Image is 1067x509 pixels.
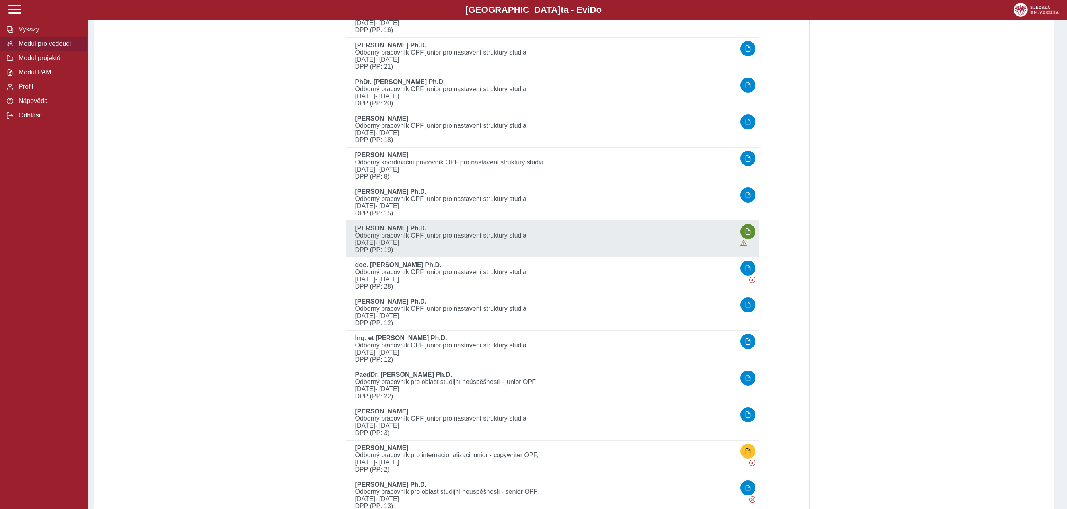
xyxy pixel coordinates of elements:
[355,408,409,415] b: [PERSON_NAME]
[749,460,755,466] span: Výkaz obsahuje závažné chyby.
[352,93,737,100] span: [DATE]
[352,312,737,320] span: [DATE]
[355,298,427,305] b: [PERSON_NAME] Ph.D.
[352,122,737,129] span: Odborný pracovník OPF junior pro nastavení struktury studia
[352,246,737,254] span: DPP (PP: 19)
[352,378,737,386] span: Odborný pracovník pro oblast studijní neúspěšnosti - junior OPF
[375,239,399,246] span: - [DATE]
[355,225,427,232] b: [PERSON_NAME] Ph.D.
[352,20,737,27] span: [DATE]
[375,129,399,136] span: - [DATE]
[16,69,81,76] span: Modul PAM
[375,93,399,99] span: - [DATE]
[16,98,81,105] span: Nápověda
[352,422,737,429] span: [DATE]
[375,20,399,26] span: - [DATE]
[1014,3,1059,17] img: logo_web_su.png
[352,63,737,70] span: DPP (PP: 21)
[352,159,737,166] span: Odborný koordinační pracovník OPF pro nastavení struktury studia
[352,232,737,239] span: Odborný pracovník OPF junior pro nastavení struktury studia
[355,261,442,268] b: doc. [PERSON_NAME] Ph.D.
[375,349,399,356] span: - [DATE]
[352,100,737,107] span: DPP (PP: 20)
[375,459,399,466] span: - [DATE]
[16,40,81,47] span: Modul pro vedoucí
[352,415,737,422] span: Odborný pracovník OPF junior pro nastavení struktury studia
[352,49,737,56] span: Odborný pracovník OPF junior pro nastavení struktury studia
[352,239,737,246] span: [DATE]
[24,5,1043,15] b: [GEOGRAPHIC_DATA] a - Evi
[561,5,563,15] span: t
[355,42,427,49] b: [PERSON_NAME] Ph.D.
[352,210,737,217] span: DPP (PP: 15)
[352,27,737,34] span: DPP (PP: 16)
[352,320,737,327] span: DPP (PP: 12)
[352,349,737,356] span: [DATE]
[352,393,737,400] span: DPP (PP: 22)
[375,166,399,173] span: - [DATE]
[16,83,81,90] span: Profil
[355,445,409,451] b: [PERSON_NAME]
[352,305,737,312] span: Odborný pracovník OPF junior pro nastavení struktury studia
[352,195,737,203] span: Odborný pracovník OPF junior pro nastavení struktury studia
[352,386,737,393] span: [DATE]
[749,496,755,503] span: Výkaz obsahuje závažné chyby.
[749,277,755,283] span: Výkaz obsahuje závažné chyby.
[355,481,427,488] b: [PERSON_NAME] Ph.D.
[355,188,427,195] b: [PERSON_NAME] Ph.D.
[375,276,399,283] span: - [DATE]
[355,78,445,85] b: PhDr. [PERSON_NAME] Ph.D.
[16,112,81,119] span: Odhlásit
[352,203,737,210] span: [DATE]
[16,55,81,62] span: Modul projektů
[352,342,737,349] span: Odborný pracovník OPF junior pro nastavení struktury studia
[352,495,737,503] span: [DATE]
[352,488,737,495] span: Odborný pracovník pro oblast studijní neúspěšnosti - senior OPF
[590,5,596,15] span: D
[352,356,737,363] span: DPP (PP: 12)
[375,422,399,429] span: - [DATE]
[352,173,737,180] span: DPP (PP: 8)
[352,452,737,459] span: Odborný pracovník pro internacionalizaci junior - copywriter OPF,
[352,166,737,173] span: [DATE]
[16,26,81,33] span: Výkazy
[355,335,447,341] b: Ing. et [PERSON_NAME] Ph.D.
[352,459,737,466] span: [DATE]
[352,269,737,276] span: Odborný pracovník OPF junior pro nastavení struktury studia
[352,86,737,93] span: Odborný pracovník OPF junior pro nastavení struktury studia
[355,371,452,378] b: PaedDr. [PERSON_NAME] Ph.D.
[355,152,409,158] b: [PERSON_NAME]
[352,429,737,437] span: DPP (PP: 3)
[596,5,602,15] span: o
[355,115,409,122] b: [PERSON_NAME]
[352,466,737,473] span: DPP (PP: 2)
[375,386,399,392] span: - [DATE]
[352,56,737,63] span: [DATE]
[375,56,399,63] span: - [DATE]
[740,240,747,246] span: Výkaz obsahuje upozornění.
[352,276,737,283] span: [DATE]
[375,312,399,319] span: - [DATE]
[352,129,737,137] span: [DATE]
[375,203,399,209] span: - [DATE]
[352,137,737,144] span: DPP (PP: 18)
[352,283,737,290] span: DPP (PP: 28)
[375,495,399,502] span: - [DATE]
